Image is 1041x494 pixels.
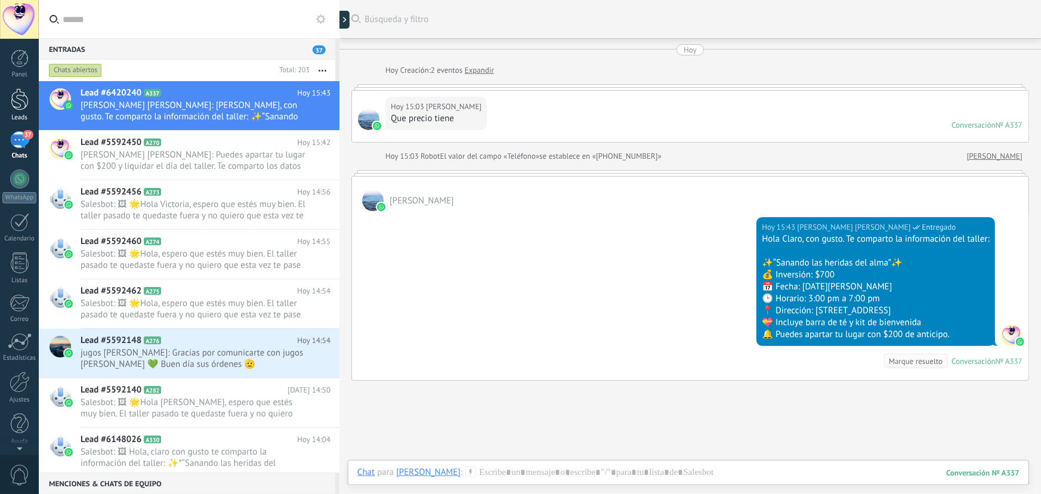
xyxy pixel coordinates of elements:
[391,101,426,113] div: Hoy 15:03
[426,101,481,113] span: Georgina Ruiz
[2,192,36,203] div: WhatsApp
[1001,325,1023,346] span: Jose adolfo islas lopez
[297,87,330,99] span: Hoy 15:43
[373,122,381,130] img: waba.svg
[297,236,330,248] span: Hoy 14:55
[144,188,161,196] span: A273
[64,349,73,357] img: waba.svg
[2,152,37,160] div: Chats
[81,149,308,172] span: [PERSON_NAME] [PERSON_NAME]: Puedes apartar tu lugar con $200 y liquidar el día del taller. Te co...
[39,473,335,494] div: Menciones & Chats de equipo
[2,316,37,323] div: Correo
[396,467,461,477] div: Georgina Ruiz
[144,386,161,394] span: A282
[2,354,37,362] div: Estadísticas
[39,81,339,130] a: Lead #6420240 A337 Hoy 15:43 [PERSON_NAME] [PERSON_NAME]: [PERSON_NAME], con gusto. Te comparto l...
[2,114,37,122] div: Leads
[64,300,73,308] img: waba.svg
[297,285,330,297] span: Hoy 14:54
[39,329,339,378] a: Lead #5592148 A276 Hoy 14:54 jugos [PERSON_NAME]: Gracias por comunicarte con jugos [PERSON_NAME]...
[144,237,161,245] span: A274
[23,130,33,140] span: 37
[64,101,73,110] img: waba.svg
[922,221,956,233] span: Entregado
[391,113,481,125] div: Que precio tiene
[81,384,141,396] span: Lead #5592140
[64,448,73,456] img: waba.svg
[996,356,1023,366] div: № A337
[2,235,37,243] div: Calendario
[762,305,990,317] div: 📍 Dirección: [STREET_ADDRESS]
[144,138,161,146] span: A270
[288,384,330,396] span: [DATE] 14:50
[762,221,797,233] div: Hoy 15:43
[39,230,339,279] a: Lead #5592460 A274 Hoy 14:55 Salesbot: 🖼 🌟Hola, espero que estés muy bien. El taller pasado te qu...
[144,336,161,344] span: A276
[684,44,697,55] div: Hoy
[1016,338,1024,346] img: waba.svg
[81,236,141,248] span: Lead #5592460
[465,64,494,76] a: Expandir
[338,11,350,29] div: Mostrar
[81,298,308,320] span: Salesbot: 🖼 🌟Hola, espero que estés muy bien. El taller pasado te quedaste fuera y no quiero que ...
[144,89,161,97] span: A337
[39,378,339,427] a: Lead #5592140 A282 [DATE] 14:50 Salesbot: 🖼 🌟Hola [PERSON_NAME], espero que estés muy bien. El ta...
[2,71,37,79] div: Panel
[297,186,330,198] span: Hoy 14:56
[81,248,308,271] span: Salesbot: 🖼 🌟Hola, espero que estés muy bien. El taller pasado te quedaste fuera y no quiero que ...
[952,120,996,130] div: Conversación
[952,356,996,366] div: Conversación
[81,100,308,122] span: [PERSON_NAME] [PERSON_NAME]: [PERSON_NAME], con gusto. Te comparto la información del taller: ✨“S...
[364,14,1029,25] span: Búsqueda y filtro
[39,38,335,60] div: Entradas
[390,195,454,206] span: Georgina Ruiz
[81,137,141,149] span: Lead #5592450
[762,269,990,281] div: 💰 Inversión: $700
[64,151,73,159] img: waba.svg
[385,150,421,162] div: Hoy 15:03
[39,428,339,477] a: Lead #6148026 A330 Hoy 14:04 Salesbot: 🖼 Hola, claro con gusto te comparto la información del tal...
[797,221,910,233] span: Jose adolfo islas lopez (Oficina de Venta)
[274,64,310,76] div: Total: 203
[461,467,462,478] span: :
[81,285,141,297] span: Lead #5592462
[762,317,990,329] div: 💝 Incluye barra de té y kit de bienvenida
[313,45,326,54] span: 37
[297,434,330,446] span: Hoy 14:04
[39,131,339,180] a: Lead #5592450 A270 Hoy 15:42 [PERSON_NAME] [PERSON_NAME]: Puedes apartar tu lugar con $200 y liqu...
[144,287,161,295] span: A275
[39,180,339,229] a: Lead #5592456 A273 Hoy 14:56 Salesbot: 🖼 🌟Hola Victoria, espero que estés muy bien. El taller pas...
[421,151,440,161] span: Robot
[297,137,330,149] span: Hoy 15:42
[81,446,308,469] span: Salesbot: 🖼 Hola, claro con gusto te comparto la información del taller: ✨*“Sanando las heridas d...
[64,399,73,407] img: waba.svg
[946,468,1020,478] div: 337
[81,199,308,221] span: Salesbot: 🖼 🌟Hola Victoria, espero que estés muy bien. El taller pasado te quedaste fuera y no qu...
[385,64,494,76] div: Creación:
[64,200,73,209] img: waba.svg
[996,120,1023,130] div: № A337
[762,281,990,293] div: 📅 Fecha: [DATE][PERSON_NAME]
[49,63,102,78] div: Chats abiertos
[81,335,141,347] span: Lead #5592148
[762,233,990,245] div: Hola Claro, con gusto. Te comparto la información del taller:
[431,64,462,76] span: 2 eventos
[81,397,308,419] span: Salesbot: 🖼 🌟Hola [PERSON_NAME], espero que estés muy bien. El taller pasado te quedaste fuera y ...
[81,186,141,198] span: Lead #5592456
[762,329,990,341] div: 🔔 Puedes apartar tu lugar con $200 de anticipo.
[297,335,330,347] span: Hoy 14:54
[358,109,379,130] span: Georgina Ruiz
[362,190,384,211] span: Georgina Ruiz
[64,250,73,258] img: waba.svg
[967,150,1023,162] a: [PERSON_NAME]
[385,64,400,76] div: Hoy
[889,356,943,367] div: Marque resuelto
[762,257,990,269] div: ✨“Sanando las heridas del alma”✨
[81,347,308,370] span: jugos [PERSON_NAME]: Gracias por comunicarte con jugos [PERSON_NAME] 💚 Buen día sus órdenes 🫡
[377,203,385,211] img: waba.svg
[2,277,37,285] div: Listas
[440,150,540,162] span: El valor del campo «Teléfono»
[762,293,990,305] div: 🕒 Horario: 3:00 pm a 7:00 pm
[144,436,161,443] span: A330
[2,396,37,404] div: Ajustes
